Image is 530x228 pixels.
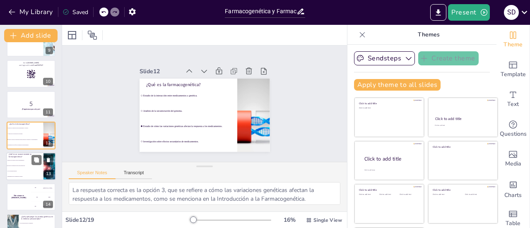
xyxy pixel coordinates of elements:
[63,8,88,16] div: Saved
[116,170,152,179] button: Transcript
[359,194,378,196] div: Click to add text
[43,139,53,147] div: 12
[7,60,55,87] div: 10
[433,145,492,148] div: Click to add title
[9,123,41,125] p: ¿Qué es la farmacogenética?
[8,133,43,134] span: Análisis de la secuenciación del genoma.
[22,108,40,110] strong: ¡Prepárense para el quiz!
[46,47,53,54] div: 9
[504,191,522,200] span: Charts
[496,144,530,174] div: Add images, graphics, shapes or video
[435,116,490,121] div: Click to add title
[7,170,43,172] span: Uso de terapias genéticas.
[143,110,236,113] span: Análisis de la secuenciación del genoma.
[21,216,53,220] p: ¿Qué papel juegan las pruebas genéticas en la medicina personalizada?
[9,99,53,108] p: 5
[31,183,55,192] div: 100
[501,70,526,79] span: Template
[7,122,55,149] div: 12
[65,29,79,42] div: Layout
[354,79,441,91] button: Apply theme to all slides
[496,25,530,55] div: Change the overall theme
[31,155,41,165] button: Duplicate Slide
[7,29,55,57] div: 9
[143,125,236,128] span: Estudio de cómo las variaciones genéticas afectan la respuesta a los medicamentos.
[146,82,231,88] p: ¿Qué es la farmacogenética?
[369,25,488,45] p: Themes
[7,176,43,177] span: Implementación de tratamientos estándar.
[400,194,418,196] div: Click to add text
[7,195,31,199] h4: The winner is [PERSON_NAME]
[359,102,418,105] div: Click to add title
[418,51,479,65] button: Create theme
[6,152,56,180] div: 13
[7,183,55,211] div: 14
[496,55,530,84] div: Add ready made slides
[48,197,50,198] div: Jaap
[506,219,520,228] span: Table
[9,62,53,64] p: Go to
[496,84,530,114] div: Add text boxes
[69,182,340,205] textarea: La respuesta correcta es la opción 3, que se refiere a cómo las variaciones genéticas afectan la ...
[279,216,299,224] div: 16 %
[7,91,55,118] div: 11
[433,194,459,196] div: Click to add text
[43,78,53,85] div: 10
[503,40,523,49] span: Theme
[500,130,527,139] span: Questions
[504,5,519,20] div: S D
[140,67,181,75] div: Slide 12
[435,125,490,127] div: Click to add text
[505,159,521,168] span: Media
[504,4,519,21] button: S D
[31,202,55,211] div: 300
[4,29,58,42] button: Add slide
[7,160,43,161] span: Desarrollo de nuevas clases de medicamentos.
[379,194,398,196] div: Click to add text
[354,51,415,65] button: Sendsteps
[43,155,53,165] button: Delete Slide
[496,174,530,204] div: Add charts and graphs
[359,107,418,109] div: Click to add text
[6,5,56,19] button: My Library
[359,188,418,192] div: Click to add title
[9,64,53,66] p: and login with code
[364,169,417,171] div: Click to add body
[69,170,116,179] button: Speaker Notes
[27,62,39,64] strong: [DOMAIN_NAME]
[7,165,43,166] span: Técnicas de secuenciación de nueva generación.
[430,4,446,21] button: Export to PowerPoint
[143,140,236,143] span: Investigación sobre efectos secundarios de medicamentos.
[8,127,43,128] span: Estudio de la interacción entre medicamentos y genética.
[65,216,192,224] div: Slide 12 / 19
[507,100,519,109] span: Text
[448,4,489,21] button: Present
[8,139,43,140] span: Estudio de cómo las variaciones genéticas afectan la respuesta a los medicamentos.
[31,192,55,202] div: 200
[8,145,43,146] span: Investigación sobre efectos secundarios de medicamentos.
[9,153,41,158] p: ¿Cuál es un avance reciente en farmacogenómica?
[143,94,236,97] span: Estudio de la interacción entre medicamentos y genética.
[225,5,296,17] input: Insert title
[43,170,53,178] div: 13
[364,156,417,163] div: Click to add title
[313,217,342,223] span: Single View
[465,194,491,196] div: Click to add text
[87,30,97,40] span: Position
[496,114,530,144] div: Get real-time input from your audience
[433,188,492,192] div: Click to add title
[43,201,53,208] div: 14
[43,108,53,116] div: 11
